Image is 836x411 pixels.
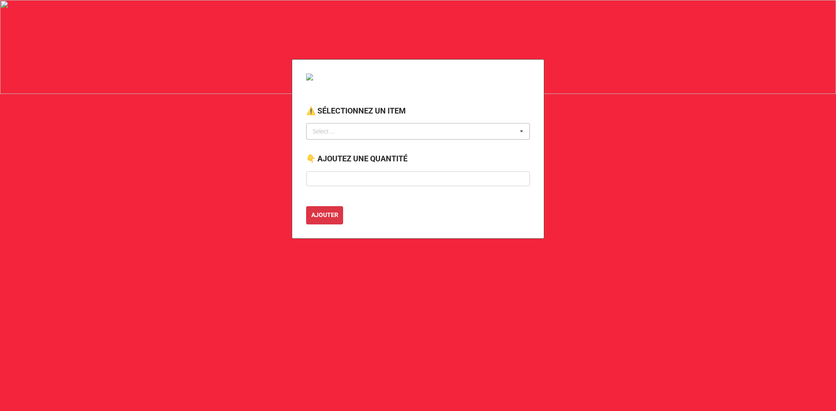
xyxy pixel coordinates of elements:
b: AJOUTER [311,211,338,220]
label: 👇 AJOUTEZ UNE QUANTITÉ [306,153,408,165]
label: ⚠️ SÉLECTIONNEZ UN ITEM [306,105,406,117]
div: Select ... [310,127,348,137]
img: VSJ_SERV_LOIS_SPORT_DEV_SOC.png [306,74,393,80]
button: AJOUTER [306,206,343,224]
